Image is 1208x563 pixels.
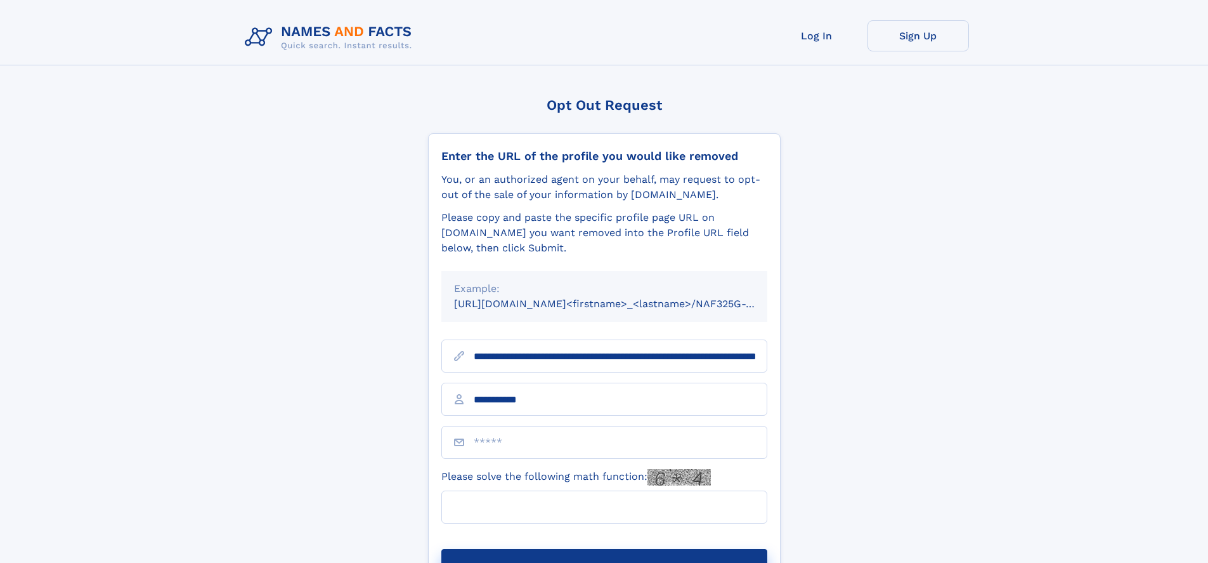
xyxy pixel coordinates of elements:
a: Sign Up [867,20,969,51]
div: You, or an authorized agent on your behalf, may request to opt-out of the sale of your informatio... [441,172,767,202]
div: Example: [454,281,755,296]
div: Enter the URL of the profile you would like removed [441,149,767,163]
div: Opt Out Request [428,97,781,113]
small: [URL][DOMAIN_NAME]<firstname>_<lastname>/NAF325G-xxxxxxxx [454,298,791,310]
img: Logo Names and Facts [240,20,422,55]
label: Please solve the following math function: [441,469,711,486]
div: Please copy and paste the specific profile page URL on [DOMAIN_NAME] you want removed into the Pr... [441,210,767,256]
a: Log In [766,20,867,51]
